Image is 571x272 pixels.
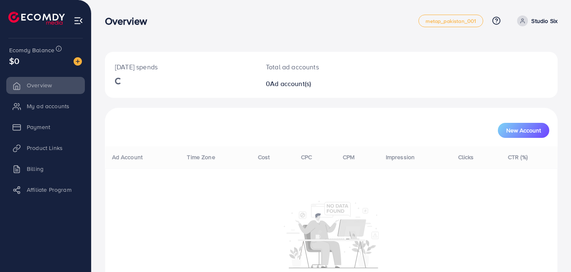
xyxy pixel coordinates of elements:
h2: 0 [266,80,359,88]
a: metap_pakistan_001 [418,15,484,27]
span: metap_pakistan_001 [426,18,477,24]
p: Studio Six [531,16,558,26]
span: New Account [506,127,541,133]
button: New Account [498,123,549,138]
span: $0 [9,55,19,67]
img: image [74,57,82,66]
span: Ad account(s) [270,79,311,88]
h3: Overview [105,15,154,27]
a: Studio Six [514,15,558,26]
p: Total ad accounts [266,62,359,72]
img: logo [8,12,65,25]
span: Ecomdy Balance [9,46,54,54]
img: menu [74,16,83,25]
p: [DATE] spends [115,62,246,72]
